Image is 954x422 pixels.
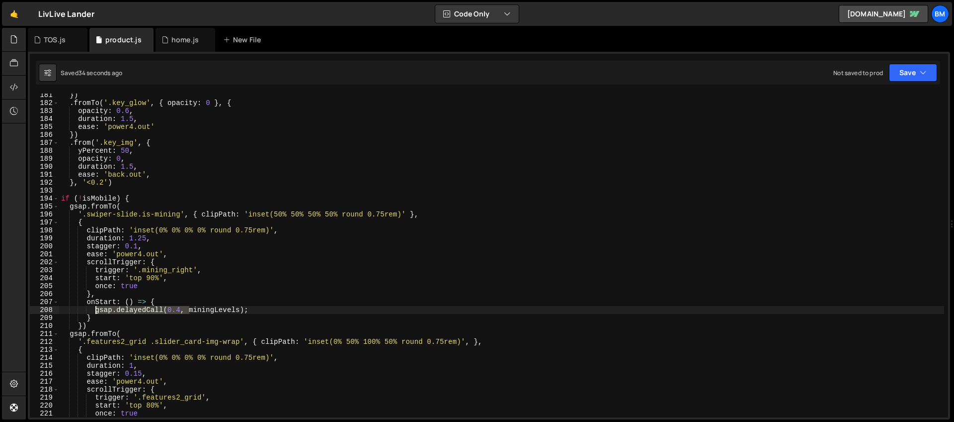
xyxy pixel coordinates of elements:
a: bm [931,5,949,23]
div: 189 [30,155,59,163]
div: Saved [61,69,122,77]
a: 🤙 [2,2,26,26]
div: 213 [30,346,59,354]
div: TOS.js [44,35,66,45]
div: 181 [30,91,59,99]
div: 191 [30,171,59,179]
div: 202 [30,258,59,266]
div: 183 [30,107,59,115]
div: 208 [30,306,59,314]
div: Not saved to prod [833,69,883,77]
div: 186 [30,131,59,139]
div: 218 [30,386,59,394]
div: 184 [30,115,59,123]
div: 215 [30,362,59,370]
div: 219 [30,394,59,402]
div: 188 [30,147,59,155]
div: 221 [30,410,59,418]
div: 206 [30,290,59,298]
div: 197 [30,218,59,226]
div: 210 [30,322,59,330]
div: New File [223,35,265,45]
div: 216 [30,370,59,378]
div: 212 [30,338,59,346]
div: LivLive Lander [38,8,94,20]
div: 207 [30,298,59,306]
div: 214 [30,354,59,362]
div: 209 [30,314,59,322]
div: 211 [30,330,59,338]
div: 192 [30,179,59,187]
div: home.js [171,35,199,45]
div: 196 [30,211,59,218]
div: 193 [30,187,59,195]
div: 187 [30,139,59,147]
div: 190 [30,163,59,171]
div: 204 [30,274,59,282]
div: 220 [30,402,59,410]
div: 195 [30,203,59,211]
div: 199 [30,234,59,242]
button: Save [889,64,937,82]
div: 203 [30,266,59,274]
div: 217 [30,378,59,386]
div: 34 seconds ago [79,69,122,77]
div: 200 [30,242,59,250]
div: 185 [30,123,59,131]
div: product.js [105,35,142,45]
div: 201 [30,250,59,258]
div: 182 [30,99,59,107]
a: [DOMAIN_NAME] [839,5,928,23]
div: 205 [30,282,59,290]
div: 194 [30,195,59,203]
button: Code Only [435,5,519,23]
div: 198 [30,226,59,234]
